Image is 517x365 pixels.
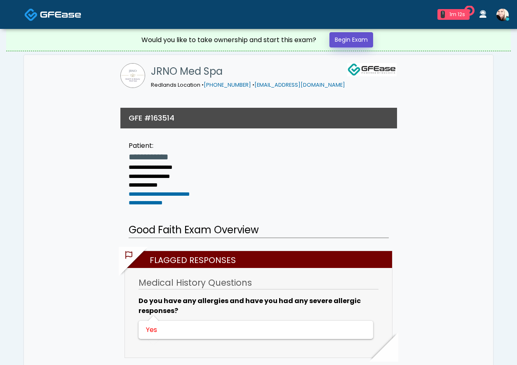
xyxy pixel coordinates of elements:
b: Do you have any allergies and have you had any severe allergic responses? [139,296,361,315]
small: Redlands Location [151,81,345,88]
a: 1 1m 12s [432,6,475,23]
div: 1 [441,11,445,18]
a: [EMAIL_ADDRESS][DOMAIN_NAME] [254,81,345,88]
a: Docovia [24,1,81,28]
img: Docovia [24,8,38,21]
img: Cynthia Petersen [496,9,509,21]
h1: JRNO Med Spa [151,63,345,80]
img: GFEase Logo [347,63,397,76]
img: JRNO Med Spa [120,63,145,88]
a: Begin Exam [329,32,373,47]
h3: GFE #163514 [129,113,174,123]
div: Patient: [129,141,215,151]
h2: Good Faith Exam Overview [129,223,389,238]
span: • [252,81,254,88]
h2: Flagged Responses [129,251,392,268]
span: • [202,81,204,88]
div: Yes [146,325,364,335]
h3: Medical History Questions [139,277,378,289]
div: 1m 12s [448,11,466,18]
img: Docovia [40,10,81,19]
a: [PHONE_NUMBER] [204,81,251,88]
div: Would you like to take ownership and start this exam? [141,35,316,45]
